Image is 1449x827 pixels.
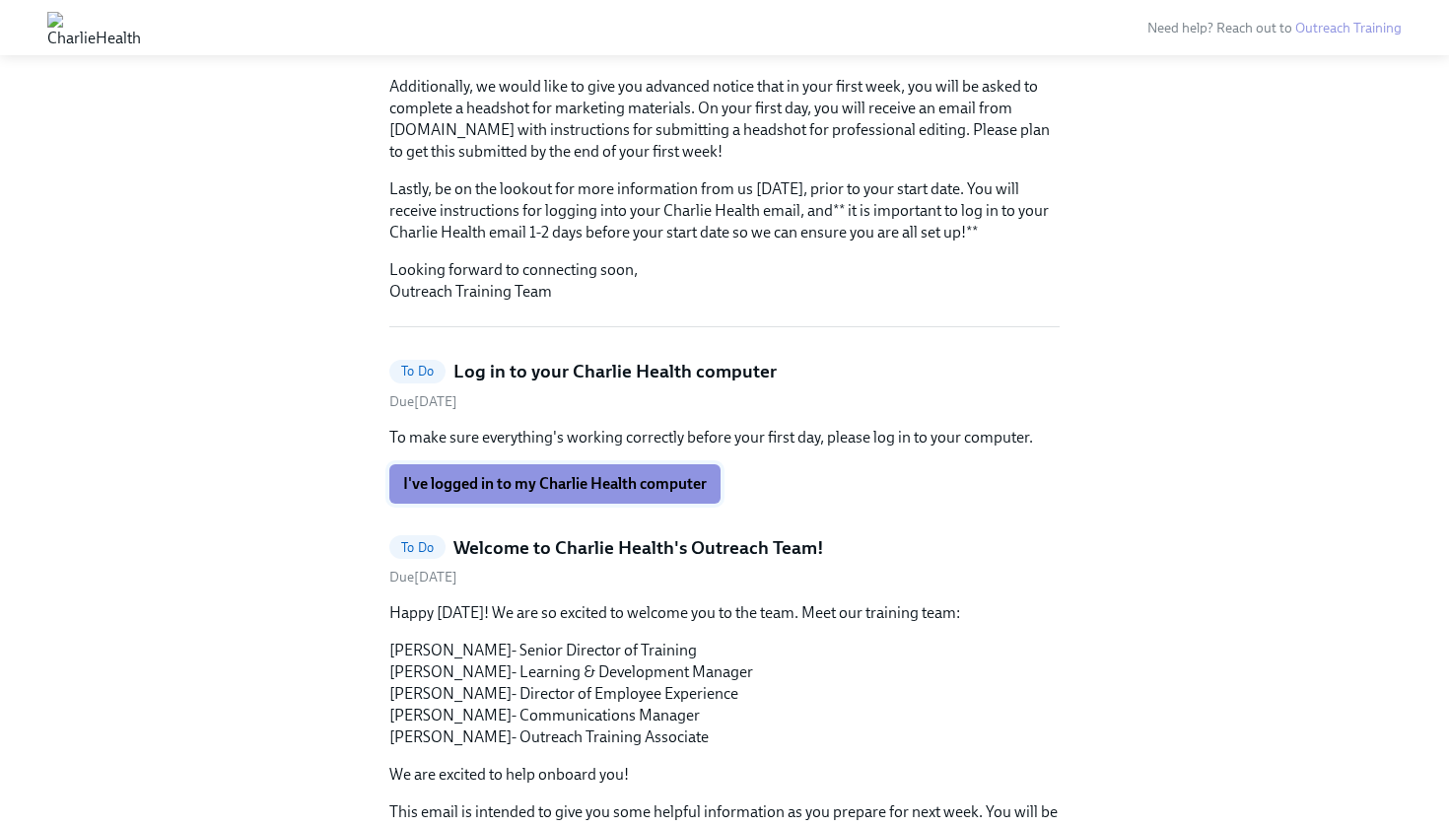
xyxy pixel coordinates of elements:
[389,178,1060,243] p: Lastly, be on the lookout for more information from us [DATE], prior to your start date. You will...
[389,364,446,379] span: To Do
[389,393,457,410] span: Monday, August 18th 2025, 10:00 am
[453,535,824,561] h5: Welcome to Charlie Health's Outreach Team!
[389,359,1060,411] a: To DoLog in to your Charlie Health computerDue[DATE]
[389,259,1060,303] p: Looking forward to connecting soon, Outreach Training Team
[403,474,707,494] span: I've logged in to my Charlie Health computer
[1295,20,1402,36] a: Outreach Training
[389,764,1060,786] p: We are excited to help onboard you!
[389,427,1060,448] p: To make sure everything's working correctly before your first day, please log in to your computer.
[389,76,1060,163] p: Additionally, we would like to give you advanced notice that in your first week, you will be aske...
[453,359,777,384] h5: Log in to your Charlie Health computer
[389,569,457,586] span: Wednesday, August 20th 2025, 10:00 am
[389,464,721,504] button: I've logged in to my Charlie Health computer
[47,12,141,43] img: CharlieHealth
[1147,20,1402,36] span: Need help? Reach out to
[389,602,1060,624] p: Happy [DATE]! We are so excited to welcome you to the team. Meet our training team:
[389,640,1060,748] p: [PERSON_NAME]- Senior Director of Training [PERSON_NAME]- Learning & Development Manager [PERSON_...
[389,540,446,555] span: To Do
[389,535,1060,587] a: To DoWelcome to Charlie Health's Outreach Team!Due[DATE]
